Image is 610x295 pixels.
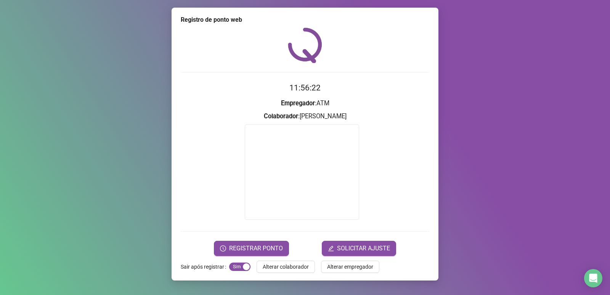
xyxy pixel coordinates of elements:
[327,263,373,271] span: Alterar empregador
[289,83,321,92] time: 11:56:22
[181,261,229,273] label: Sair após registrar
[288,27,322,63] img: QRPoint
[257,261,315,273] button: Alterar colaborador
[584,269,602,287] div: Open Intercom Messenger
[321,261,379,273] button: Alterar empregador
[220,245,226,251] span: clock-circle
[328,245,334,251] span: edit
[214,241,289,256] button: REGISTRAR PONTO
[322,241,396,256] button: editSOLICITAR AJUSTE
[229,244,283,253] span: REGISTRAR PONTO
[281,100,315,107] strong: Empregador
[337,244,390,253] span: SOLICITAR AJUSTE
[181,111,429,121] h3: : [PERSON_NAME]
[263,263,309,271] span: Alterar colaborador
[181,15,429,24] div: Registro de ponto web
[181,98,429,108] h3: : ATM
[264,113,298,120] strong: Colaborador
